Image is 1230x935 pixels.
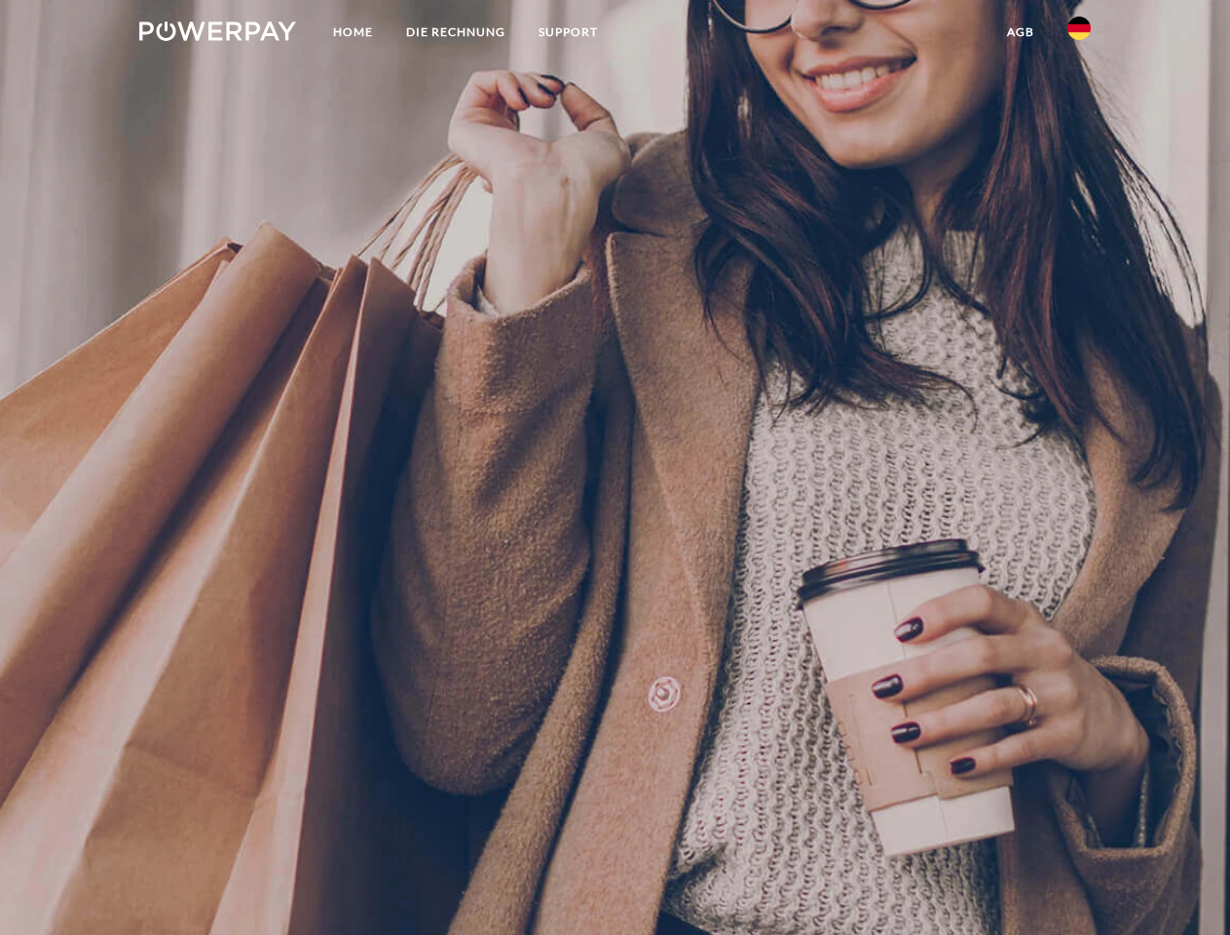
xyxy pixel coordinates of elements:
[522,15,615,50] a: SUPPORT
[1067,17,1091,40] img: de
[139,21,296,41] img: logo-powerpay-white.svg
[390,15,522,50] a: DIE RECHNUNG
[990,15,1051,50] a: agb
[317,15,390,50] a: Home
